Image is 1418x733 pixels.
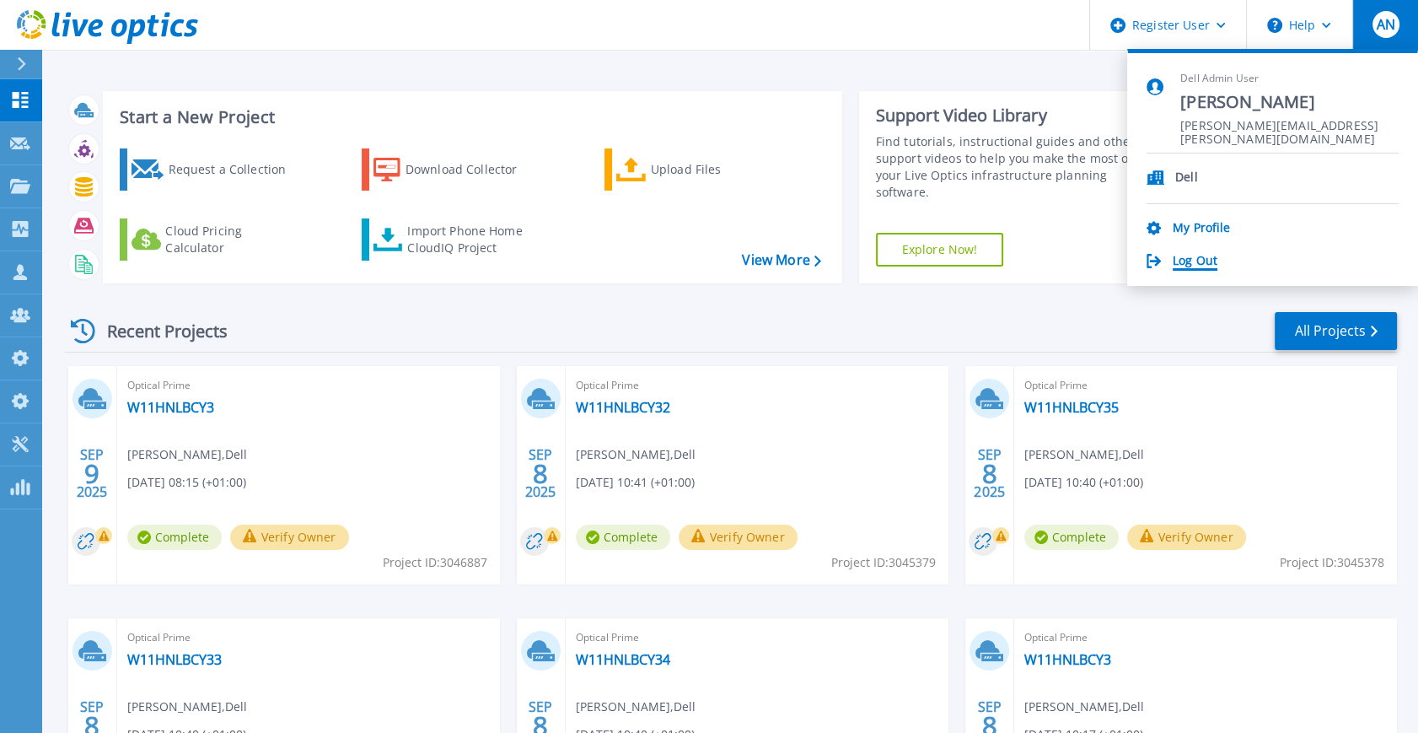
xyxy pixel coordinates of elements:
div: Download Collector [406,153,540,186]
span: [PERSON_NAME] , Dell [1024,698,1144,716]
span: [DATE] 08:15 (+01:00) [127,473,246,492]
a: Upload Files [604,148,792,191]
span: Optical Prime [576,376,938,395]
div: SEP 2025 [524,443,556,504]
div: Support Video Library [876,105,1148,127]
span: 8 [533,466,548,481]
div: SEP 2025 [76,443,108,504]
div: Find tutorials, instructional guides and other support videos to help you make the most of your L... [876,133,1148,201]
button: Verify Owner [230,525,349,550]
span: Optical Prime [1024,628,1387,647]
span: Project ID: 3045379 [831,553,936,572]
span: [DATE] 10:40 (+01:00) [1024,473,1143,492]
a: W11HNLBCY3 [127,399,214,416]
a: W11HNLBCY3 [1024,651,1111,668]
a: My Profile [1173,221,1230,237]
a: Request a Collection [120,148,308,191]
span: Complete [1024,525,1119,550]
button: Verify Owner [679,525,798,550]
span: 8 [981,466,996,481]
span: Optical Prime [127,376,490,395]
a: W11HNLBCY34 [576,651,670,668]
a: W11HNLBCY32 [576,399,670,416]
p: Dell [1175,170,1198,186]
span: AN [1376,18,1394,31]
div: Cloud Pricing Calculator [165,223,300,256]
button: Verify Owner [1127,525,1246,550]
span: 9 [84,466,99,481]
span: [PERSON_NAME] , Dell [576,445,696,464]
a: Download Collector [362,148,550,191]
span: Complete [127,525,222,550]
span: 8 [84,719,99,733]
div: Upload Files [651,153,786,186]
span: [PERSON_NAME] , Dell [576,698,696,716]
span: 8 [981,719,996,733]
span: [PERSON_NAME] , Dell [1024,445,1144,464]
a: Cloud Pricing Calculator [120,218,308,261]
span: Complete [576,525,670,550]
span: Project ID: 3045378 [1280,553,1384,572]
a: W11HNLBCY35 [1024,399,1119,416]
div: Recent Projects [65,310,250,352]
span: Dell Admin User [1180,72,1399,86]
span: Optical Prime [1024,376,1387,395]
span: [DATE] 10:41 (+01:00) [576,473,695,492]
a: All Projects [1275,312,1397,350]
span: [PERSON_NAME] , Dell [127,445,247,464]
a: W11HNLBCY33 [127,651,222,668]
a: View More [742,252,820,268]
div: Request a Collection [168,153,303,186]
span: [PERSON_NAME] , Dell [127,698,247,716]
span: Optical Prime [576,628,938,647]
span: [PERSON_NAME] [1180,91,1399,114]
a: Log Out [1173,254,1217,270]
a: Explore Now! [876,233,1004,267]
h3: Start a New Project [120,108,820,127]
span: Optical Prime [127,628,490,647]
div: SEP 2025 [973,443,1005,504]
div: Import Phone Home CloudIQ Project [407,223,539,256]
span: [PERSON_NAME][EMAIL_ADDRESS][PERSON_NAME][DOMAIN_NAME] [1180,119,1399,135]
span: Project ID: 3046887 [383,553,487,572]
span: 8 [533,719,548,733]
